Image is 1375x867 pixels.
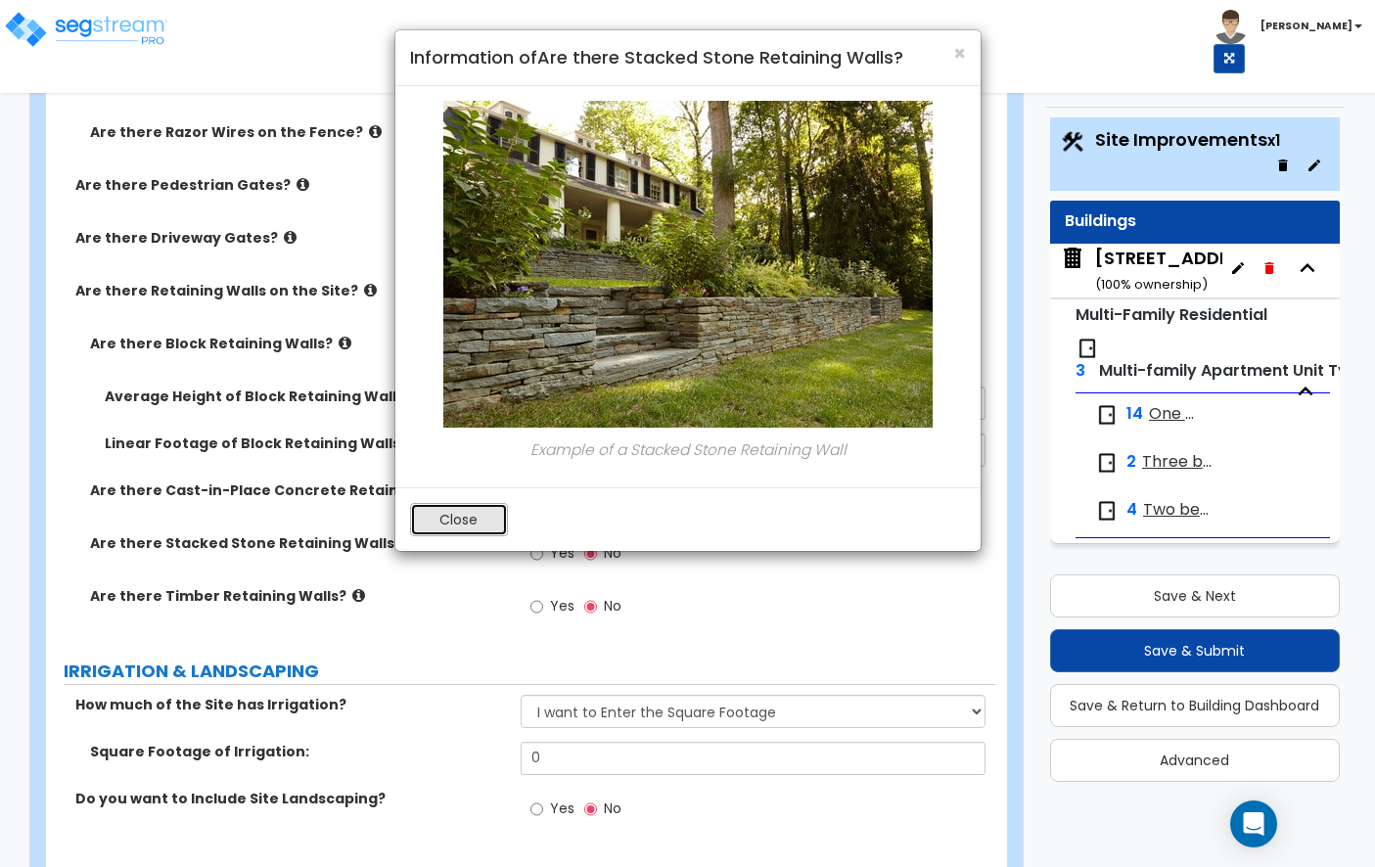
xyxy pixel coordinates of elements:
[1230,800,1277,847] div: Open Intercom Messenger
[410,45,966,70] h4: Information of Are there Stacked Stone Retaining Walls?
[410,503,508,536] button: Close
[953,43,966,64] button: Close
[443,101,933,428] img: stacked-stone-retaining-wall-min.jpeg
[529,439,846,460] i: Example of a Stacked Stone Retaining Wall
[953,39,966,68] span: ×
